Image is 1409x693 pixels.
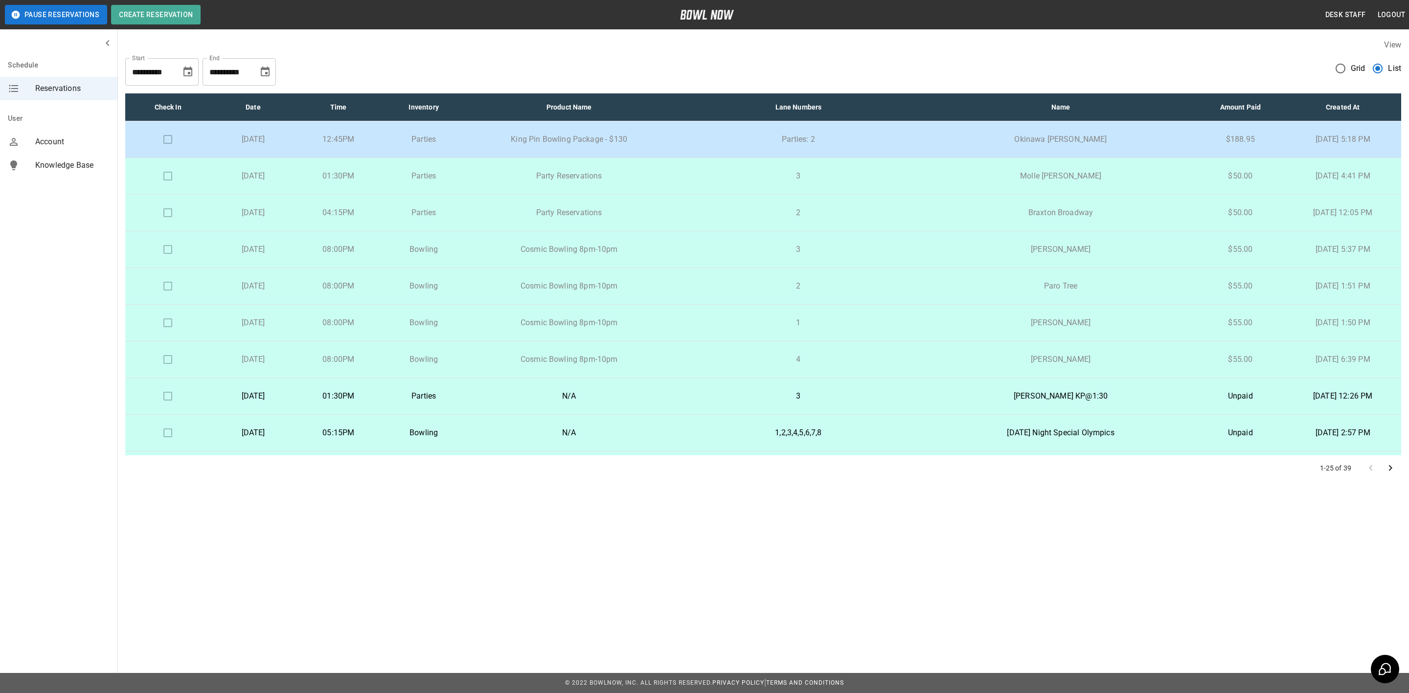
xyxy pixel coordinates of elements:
[218,244,288,255] p: [DATE]
[474,244,664,255] p: Cosmic Bowling 8pm-10pm
[218,390,288,402] p: [DATE]
[389,134,458,145] p: Parties
[1388,63,1401,74] span: List
[218,427,288,439] p: [DATE]
[1204,427,1276,439] p: Unpaid
[381,93,466,121] th: Inventory
[933,170,1189,182] p: Molle [PERSON_NAME]
[125,93,210,121] th: Check In
[680,10,734,20] img: logo
[474,390,664,402] p: N/A
[1351,63,1365,74] span: Grid
[933,390,1189,402] p: [PERSON_NAME] KP@1:30
[1292,390,1393,402] p: [DATE] 12:26 PM
[35,136,110,148] span: Account
[1204,207,1276,219] p: $50.00
[5,5,107,24] button: Pause Reservations
[1204,354,1276,365] p: $55.00
[111,5,201,24] button: Create Reservation
[680,207,917,219] p: 2
[304,280,373,292] p: 08:00PM
[474,134,664,145] p: King Pin Bowling Package - $130
[389,390,458,402] p: Parties
[933,134,1189,145] p: Okinawa [PERSON_NAME]
[218,354,288,365] p: [DATE]
[389,427,458,439] p: Bowling
[933,207,1189,219] p: Braxton Broadway
[389,207,458,219] p: Parties
[1292,134,1393,145] p: [DATE] 5:18 PM
[466,93,672,121] th: Product Name
[389,244,458,255] p: Bowling
[218,134,288,145] p: [DATE]
[474,317,664,329] p: Cosmic Bowling 8pm-10pm
[296,93,381,121] th: Time
[933,317,1189,329] p: [PERSON_NAME]
[680,134,917,145] p: Parties: 2
[1374,6,1409,24] button: Logout
[1204,170,1276,182] p: $50.00
[474,354,664,365] p: Cosmic Bowling 8pm-10pm
[680,244,917,255] p: 3
[304,317,373,329] p: 08:00PM
[680,170,917,182] p: 3
[218,207,288,219] p: [DATE]
[565,679,712,686] span: © 2022 BowlNow, Inc. All Rights Reserved.
[304,244,373,255] p: 08:00PM
[304,170,373,182] p: 01:30PM
[304,134,373,145] p: 12:45PM
[1204,390,1276,402] p: Unpaid
[1381,458,1400,478] button: Go to next page
[1292,207,1393,219] p: [DATE] 12:05 PM
[672,93,925,121] th: Lane Numbers
[1292,244,1393,255] p: [DATE] 5:37 PM
[1292,317,1393,329] p: [DATE] 1:50 PM
[474,207,664,219] p: Party Reservations
[1204,244,1276,255] p: $55.00
[680,427,917,439] p: 1,2,3,4,5,6,7,8
[925,93,1197,121] th: Name
[35,159,110,171] span: Knowledge Base
[766,679,844,686] a: Terms and Conditions
[389,280,458,292] p: Bowling
[1204,134,1276,145] p: $188.95
[1292,427,1393,439] p: [DATE] 2:57 PM
[933,354,1189,365] p: [PERSON_NAME]
[712,679,764,686] a: Privacy Policy
[474,427,664,439] p: N/A
[255,62,275,82] button: Choose date, selected date is Oct 13, 2025
[218,280,288,292] p: [DATE]
[933,427,1189,439] p: [DATE] Night Special Olympics
[304,207,373,219] p: 04:15PM
[389,317,458,329] p: Bowling
[680,280,917,292] p: 2
[680,354,917,365] p: 4
[933,244,1189,255] p: [PERSON_NAME]
[210,93,295,121] th: Date
[1292,354,1393,365] p: [DATE] 6:39 PM
[474,170,664,182] p: Party Reservations
[218,317,288,329] p: [DATE]
[304,354,373,365] p: 08:00PM
[1196,93,1284,121] th: Amount Paid
[35,83,110,94] span: Reservations
[389,170,458,182] p: Parties
[304,390,373,402] p: 01:30PM
[1292,170,1393,182] p: [DATE] 4:41 PM
[218,170,288,182] p: [DATE]
[304,427,373,439] p: 05:15PM
[1320,463,1352,473] p: 1-25 of 39
[1384,40,1401,49] label: View
[680,317,917,329] p: 1
[1321,6,1370,24] button: Desk Staff
[1284,93,1401,121] th: Created At
[389,354,458,365] p: Bowling
[933,280,1189,292] p: Paro Tree
[1292,280,1393,292] p: [DATE] 1:51 PM
[178,62,198,82] button: Choose date, selected date is Sep 13, 2025
[1204,317,1276,329] p: $55.00
[1204,280,1276,292] p: $55.00
[474,280,664,292] p: Cosmic Bowling 8pm-10pm
[680,390,917,402] p: 3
